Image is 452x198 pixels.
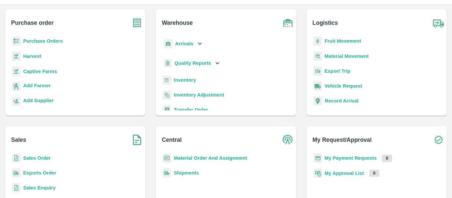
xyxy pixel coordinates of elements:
img: central [280,132,296,148]
b: Central [162,135,182,144]
a: Vehicle Request [325,83,362,89]
p: 0 [382,155,392,162]
img: reciept [12,36,21,46]
img: vehicle [313,81,322,91]
img: shipments [12,168,21,178]
img: sales [12,153,21,163]
img: harvest [12,51,21,61]
a: Sales Enquiry [23,185,56,190]
img: centralMaterial [162,153,171,163]
a: Export Trip [325,68,350,74]
a: Sales Order [23,155,51,161]
a: Inventory Adjustment [174,92,224,98]
img: check [430,132,447,148]
b: Add Supplier [23,98,54,103]
a: Harvest [23,54,41,59]
img: inventory [162,90,171,100]
img: material [313,51,322,61]
b: Logistics [312,18,338,27]
img: harvest [12,66,21,76]
a: Shipments [174,170,199,176]
img: qualityReport [164,59,172,67]
img: recordArrival [313,96,322,105]
a: Exports Order [23,170,56,176]
a: Add Farmer [23,82,51,91]
img: sales [12,183,21,193]
a: Purchase Orders [23,38,63,44]
a: Transfer Order [174,107,208,112]
a: Add Supplier [23,97,54,106]
img: whArrival [164,39,172,49]
b: Purchase order [11,18,54,27]
img: purchase [129,15,145,31]
a: Material Order And Assignment [174,155,247,161]
div: Quality Reports [162,57,221,70]
img: farmer [12,82,21,91]
img: warehouse [280,15,296,31]
img: payment [313,153,322,163]
img: whInventory [162,75,171,85]
a: Record Arrival [325,98,359,103]
b: Sales [11,135,26,144]
b: Arrivals [175,41,193,46]
a: Captive Farms [23,69,57,74]
img: truck [430,15,447,31]
a: My Payment Requests [325,155,377,161]
img: supplier [12,97,21,106]
a: Fruit Movement [325,38,361,44]
img: soSales [129,132,145,148]
a: My Approval List [325,171,364,176]
b: Add Farmer [23,83,51,88]
div: Arrivals [162,36,203,51]
img: whTransfer [162,105,171,115]
p: 0 [369,170,380,177]
a: Material Movement [325,54,369,59]
img: delivery [313,66,322,76]
a: Inventory [174,77,196,83]
b: Quality Reports [174,60,211,66]
b: Warehouse [162,18,193,27]
b: My Request/Approval [312,135,372,144]
img: approval [313,168,322,178]
img: fruit [313,36,322,46]
img: shipments [162,168,171,178]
